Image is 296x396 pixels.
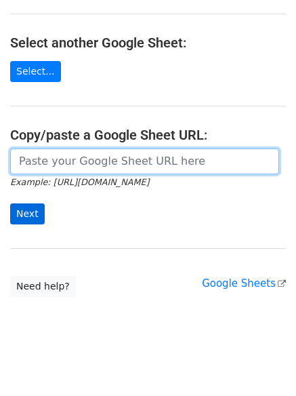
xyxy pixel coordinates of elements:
h4: Select another Google Sheet: [10,35,286,51]
input: Paste your Google Sheet URL here [10,148,279,174]
h4: Copy/paste a Google Sheet URL: [10,127,286,143]
a: Google Sheets [202,277,286,290]
a: Select... [10,61,61,82]
iframe: Chat Widget [228,331,296,396]
small: Example: [URL][DOMAIN_NAME] [10,177,149,187]
input: Next [10,203,45,224]
a: Need help? [10,276,76,297]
